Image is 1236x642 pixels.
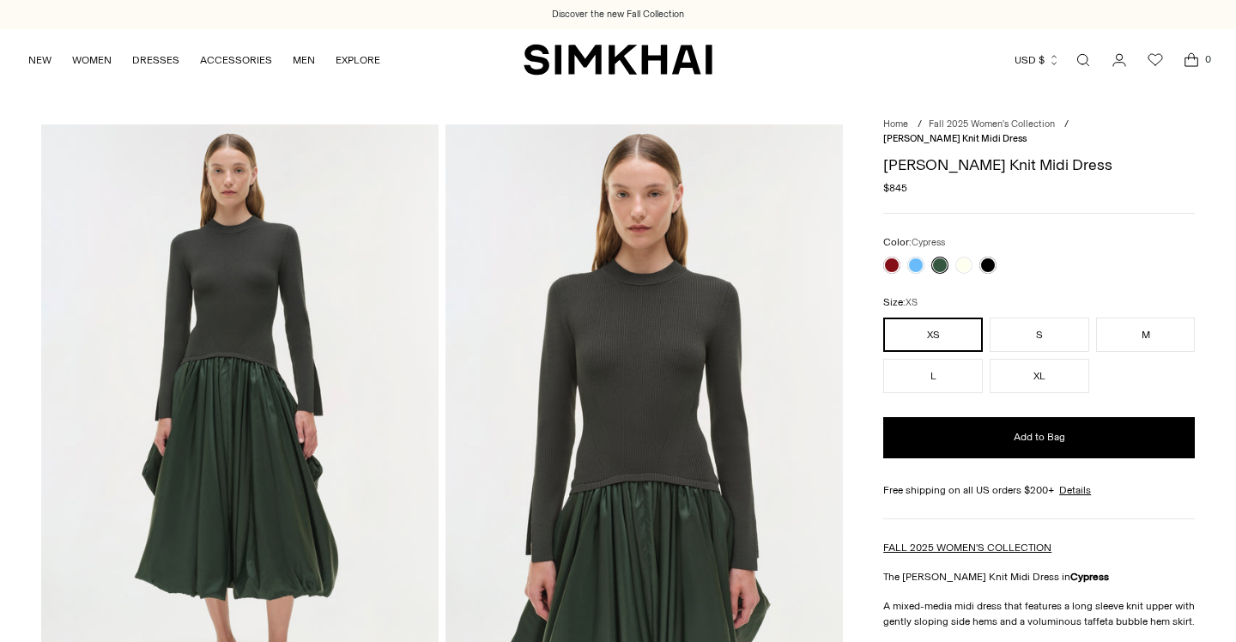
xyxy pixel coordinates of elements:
button: USD $ [1015,41,1060,79]
a: Wishlist [1138,43,1172,77]
a: Discover the new Fall Collection [552,8,684,21]
a: EXPLORE [336,41,380,79]
span: $845 [883,180,907,196]
button: XL [990,359,1089,393]
button: L [883,359,983,393]
a: Open search modal [1066,43,1100,77]
a: Open cart modal [1174,43,1209,77]
button: S [990,318,1089,352]
div: / [918,118,922,132]
strong: Cypress [1070,571,1109,583]
h1: [PERSON_NAME] Knit Midi Dress [883,157,1195,173]
a: DRESSES [132,41,179,79]
label: Color: [883,234,945,251]
span: XS [906,297,918,308]
p: The [PERSON_NAME] Knit Midi Dress in [883,569,1195,584]
a: Go to the account page [1102,43,1136,77]
a: SIMKHAI [524,43,712,76]
div: / [1064,118,1069,132]
a: Details [1059,482,1091,498]
button: XS [883,318,983,352]
a: NEW [28,41,51,79]
label: Size: [883,294,918,311]
a: FALL 2025 WOMEN'S COLLECTION [883,542,1051,554]
a: WOMEN [72,41,112,79]
nav: breadcrumbs [883,118,1195,146]
span: Add to Bag [1014,430,1065,445]
a: Fall 2025 Women's Collection [929,118,1055,130]
p: A mixed-media midi dress that features a long sleeve knit upper with gently sloping side hems and... [883,598,1195,629]
div: Free shipping on all US orders $200+ [883,482,1195,498]
span: Cypress [912,237,945,248]
a: Home [883,118,908,130]
span: 0 [1200,51,1215,67]
button: M [1096,318,1196,352]
button: Add to Bag [883,417,1195,458]
a: ACCESSORIES [200,41,272,79]
span: [PERSON_NAME] Knit Midi Dress [883,133,1027,144]
a: MEN [293,41,315,79]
